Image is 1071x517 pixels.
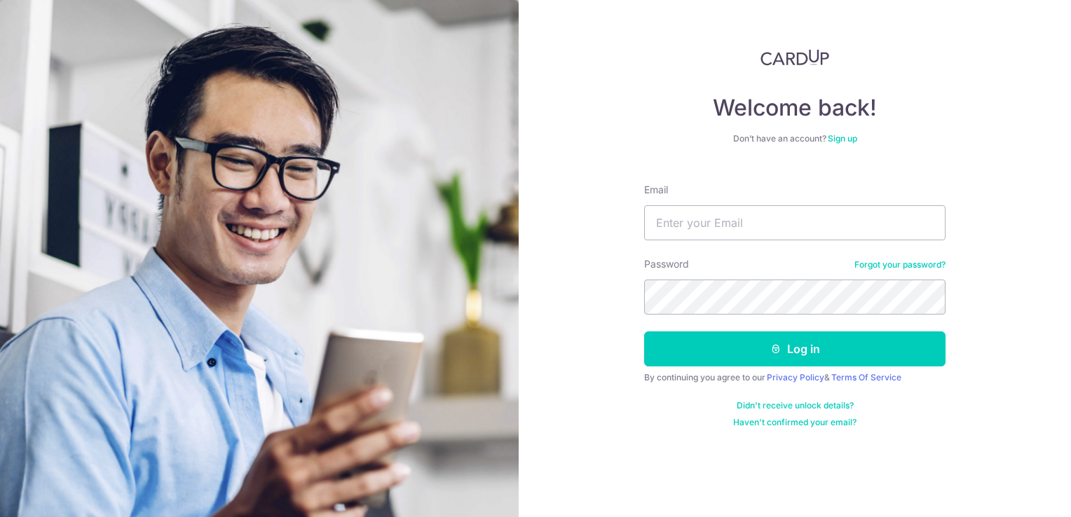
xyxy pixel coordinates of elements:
a: Didn't receive unlock details? [737,400,854,411]
a: Sign up [828,133,857,144]
h4: Welcome back! [644,94,946,122]
a: Privacy Policy [767,372,824,382]
div: Don’t have an account? [644,133,946,144]
div: By continuing you agree to our & [644,372,946,383]
a: Forgot your password? [854,259,946,270]
label: Email [644,183,668,197]
input: Enter your Email [644,205,946,240]
button: Log in [644,331,946,366]
label: Password [644,257,689,271]
img: CardUp Logo [760,49,829,66]
a: Terms Of Service [831,372,901,382]
a: Haven't confirmed your email? [733,417,857,428]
